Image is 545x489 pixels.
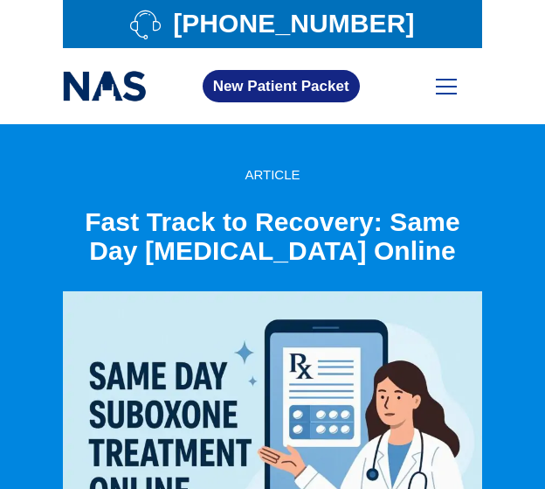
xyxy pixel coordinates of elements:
h1: Fast Track to Recovery: Same Day [MEDICAL_DATA] Online [63,207,482,265]
a: [PHONE_NUMBER] [72,9,473,39]
span: New Patient Packet [213,79,349,94]
p: article [63,168,482,181]
span: [PHONE_NUMBER] [169,14,414,33]
a: New Patient Packet [203,70,360,102]
img: national addiction specialists online suboxone clinic - logo [63,66,147,105]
